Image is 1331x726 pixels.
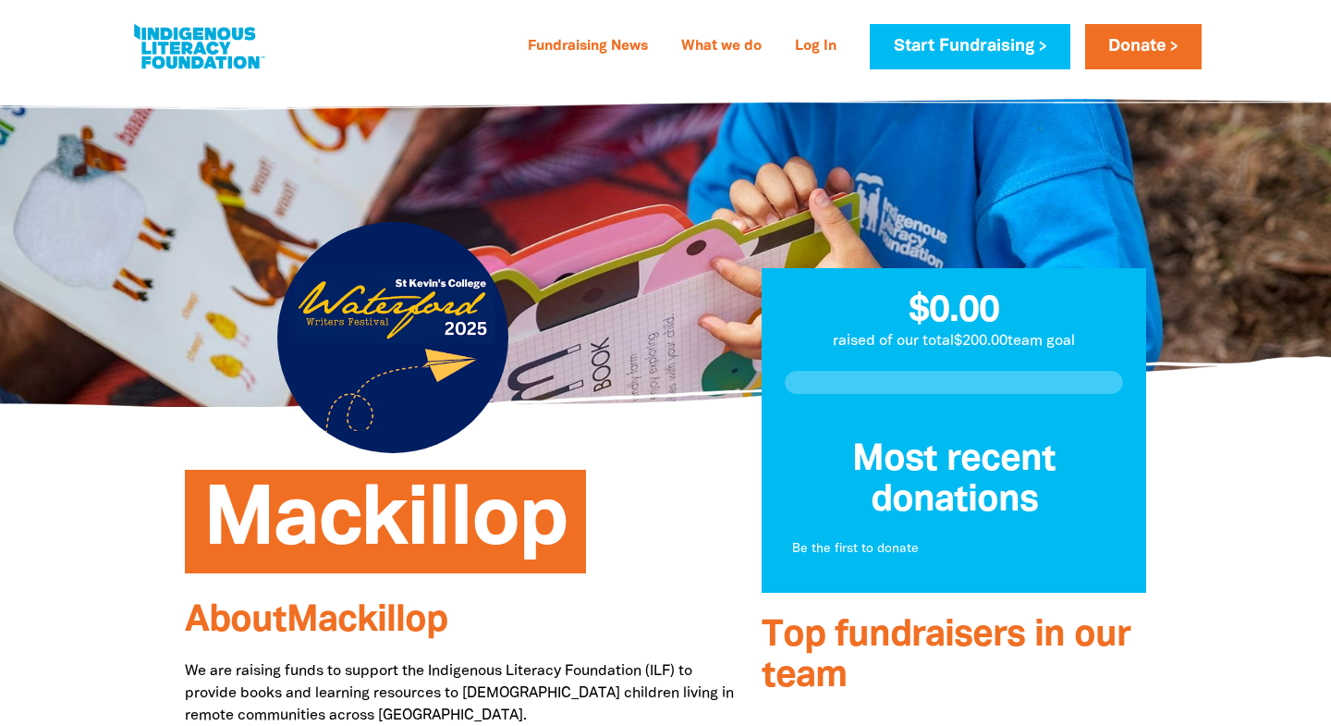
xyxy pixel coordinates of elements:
[909,294,999,328] span: $0.00
[185,604,447,638] span: About Mackillop
[1085,24,1202,69] a: Donate
[762,619,1130,694] span: Top fundraisers in our team
[870,24,1069,69] a: Start Fundraising
[785,440,1123,522] h3: Most recent donations
[517,32,659,62] a: Fundraising News
[203,484,568,573] span: Mackillop
[792,540,1116,559] p: Be the first to donate
[762,330,1146,352] p: raised of our total $200.00 team goal
[670,32,773,62] a: What we do
[785,440,1123,570] div: Donation stream
[784,32,848,62] a: Log In
[785,529,1123,570] div: Paginated content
